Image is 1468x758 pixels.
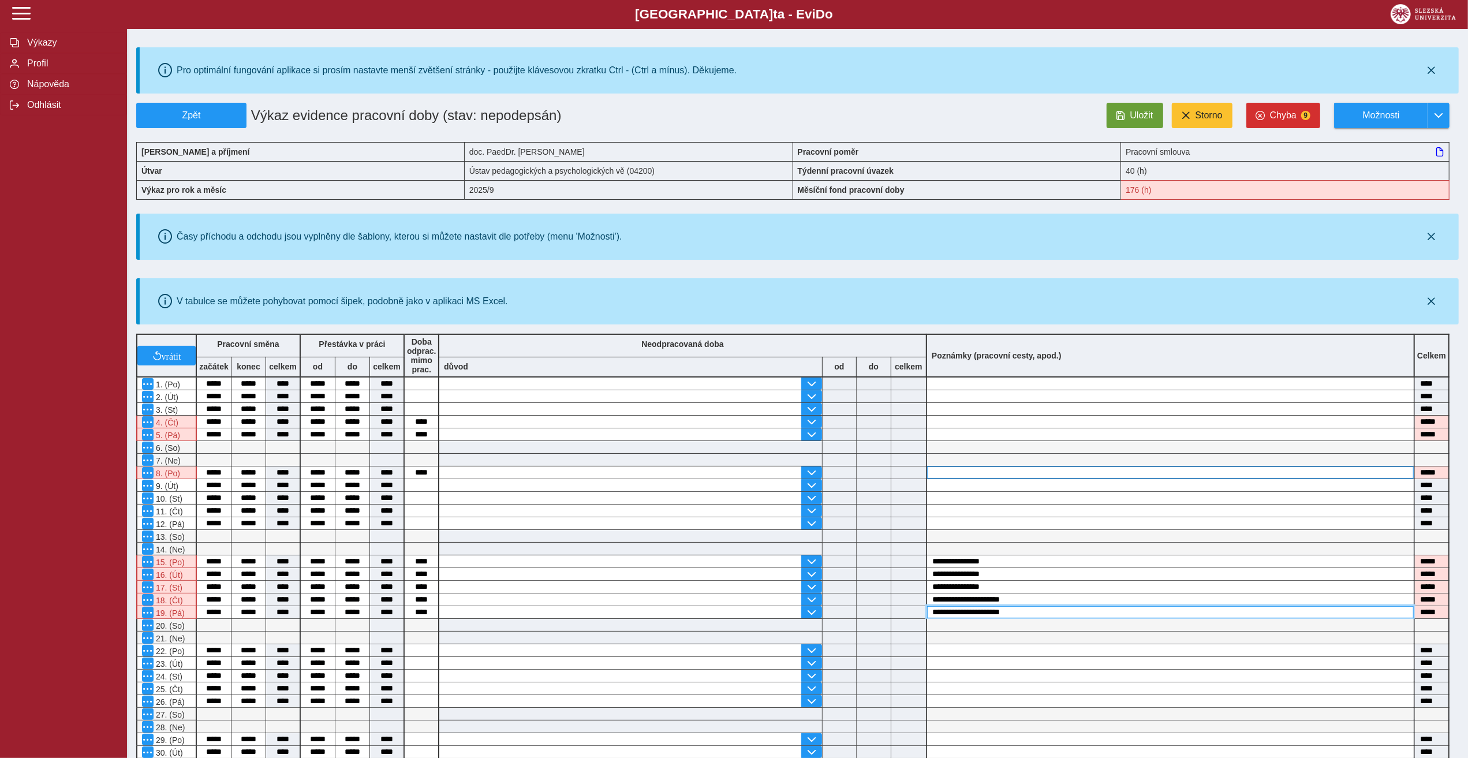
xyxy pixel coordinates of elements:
[154,507,183,516] span: 11. (Čt)
[407,337,436,374] b: Doba odprac. mimo prac.
[142,708,154,720] button: Menu
[142,556,154,567] button: Menu
[465,161,793,180] div: Ústav pedagogických a psychologických vě (04200)
[141,166,162,176] b: Útvar
[1130,110,1153,121] span: Uložit
[142,518,154,529] button: Menu
[773,7,777,21] span: t
[24,79,117,89] span: Nápověda
[142,607,154,618] button: Menu
[154,596,183,605] span: 18. (Čt)
[891,362,926,371] b: celkem
[24,58,117,69] span: Profil
[154,608,185,618] span: 19. (Pá)
[857,362,891,371] b: do
[154,494,182,503] span: 10. (St)
[246,103,688,128] h1: Výkaz evidence pracovní doby (stav: nepodepsán)
[444,362,468,371] b: důvod
[154,380,180,389] span: 1. (Po)
[823,362,856,371] b: od
[154,431,180,440] span: 5. (Pá)
[142,378,154,390] button: Menu
[816,7,825,21] span: D
[154,405,178,415] span: 3. (St)
[142,467,154,479] button: Menu
[465,180,793,200] div: 2025/9
[142,594,154,606] button: Menu
[154,456,181,465] span: 7. (Ne)
[177,65,737,76] div: Pro optimální fungování aplikace si prosím nastavte menší zvětšení stránky - použijte klávesovou ...
[154,710,185,719] span: 27. (So)
[142,645,154,656] button: Menu
[154,735,185,745] span: 29. (Po)
[142,416,154,428] button: Menu
[142,404,154,415] button: Menu
[142,658,154,669] button: Menu
[641,339,723,349] b: Neodpracovaná doba
[142,619,154,631] button: Menu
[141,110,241,121] span: Zpět
[154,558,185,567] span: 15. (Po)
[142,670,154,682] button: Menu
[154,685,183,694] span: 25. (Čt)
[1121,161,1450,180] div: 40 (h)
[798,185,905,195] b: Měsíční fond pracovní doby
[142,696,154,707] button: Menu
[142,746,154,758] button: Menu
[136,416,197,428] div: Za daný den je odpracováno více (16 h) než je povolená hodnota (12 h)
[1107,103,1163,128] button: Uložit
[825,7,833,21] span: o
[154,520,185,529] span: 12. (Pá)
[1301,111,1310,120] span: 9
[1417,351,1446,360] b: Celkem
[1172,103,1232,128] button: Storno
[142,442,154,453] button: Menu
[177,231,622,242] div: Časy příchodu a odchodu jsou vyplněny dle šablony, kterou si můžete nastavit dle potřeby (menu 'M...
[162,351,181,360] span: vrátit
[154,393,178,402] span: 2. (Út)
[798,147,859,156] b: Pracovní poměr
[136,466,197,479] div: Za daný den je odpracováno více (16 h) než je povolená hodnota (12 h)
[154,443,180,453] span: 6. (So)
[1196,110,1223,121] span: Storno
[142,721,154,733] button: Menu
[927,351,1066,360] b: Poznámky (pracovní cesty, apod.)
[154,583,182,592] span: 17. (St)
[1270,110,1297,121] span: Chyba
[335,362,369,371] b: do
[1121,142,1450,161] div: Pracovní smlouva
[154,647,185,656] span: 22. (Po)
[301,362,335,371] b: od
[142,543,154,555] button: Menu
[154,659,183,669] span: 23. (Út)
[137,346,196,365] button: vrátit
[35,7,1433,22] b: [GEOGRAPHIC_DATA] a - Evi
[142,505,154,517] button: Menu
[142,734,154,745] button: Menu
[197,362,231,371] b: začátek
[154,532,185,542] span: 13. (So)
[142,480,154,491] button: Menu
[142,454,154,466] button: Menu
[136,103,246,128] button: Zpět
[154,545,185,554] span: 14. (Ne)
[154,469,180,478] span: 8. (Po)
[136,581,197,593] div: Za daný den je odpracováno více (16 h) než je povolená hodnota (12 h)
[1344,110,1418,121] span: Možnosti
[142,632,154,644] button: Menu
[142,429,154,440] button: Menu
[136,428,197,441] div: Za daný den je odpracováno více (16 h) než je povolená hodnota (12 h)
[154,697,185,707] span: 26. (Pá)
[1121,180,1450,200] div: Fond pracovní doby (176 h) a součet hodin (240 h) se neshodují!
[142,531,154,542] button: Menu
[154,748,183,757] span: 30. (Út)
[154,621,185,630] span: 20. (So)
[1391,4,1456,24] img: logo_web_su.png
[1246,103,1320,128] button: Chyba9
[154,723,185,732] span: 28. (Ne)
[370,362,404,371] b: celkem
[142,683,154,694] button: Menu
[266,362,300,371] b: celkem
[136,555,197,568] div: Za daný den je odpracováno více (16 h) než je povolená hodnota (12 h)
[24,100,117,110] span: Odhlásit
